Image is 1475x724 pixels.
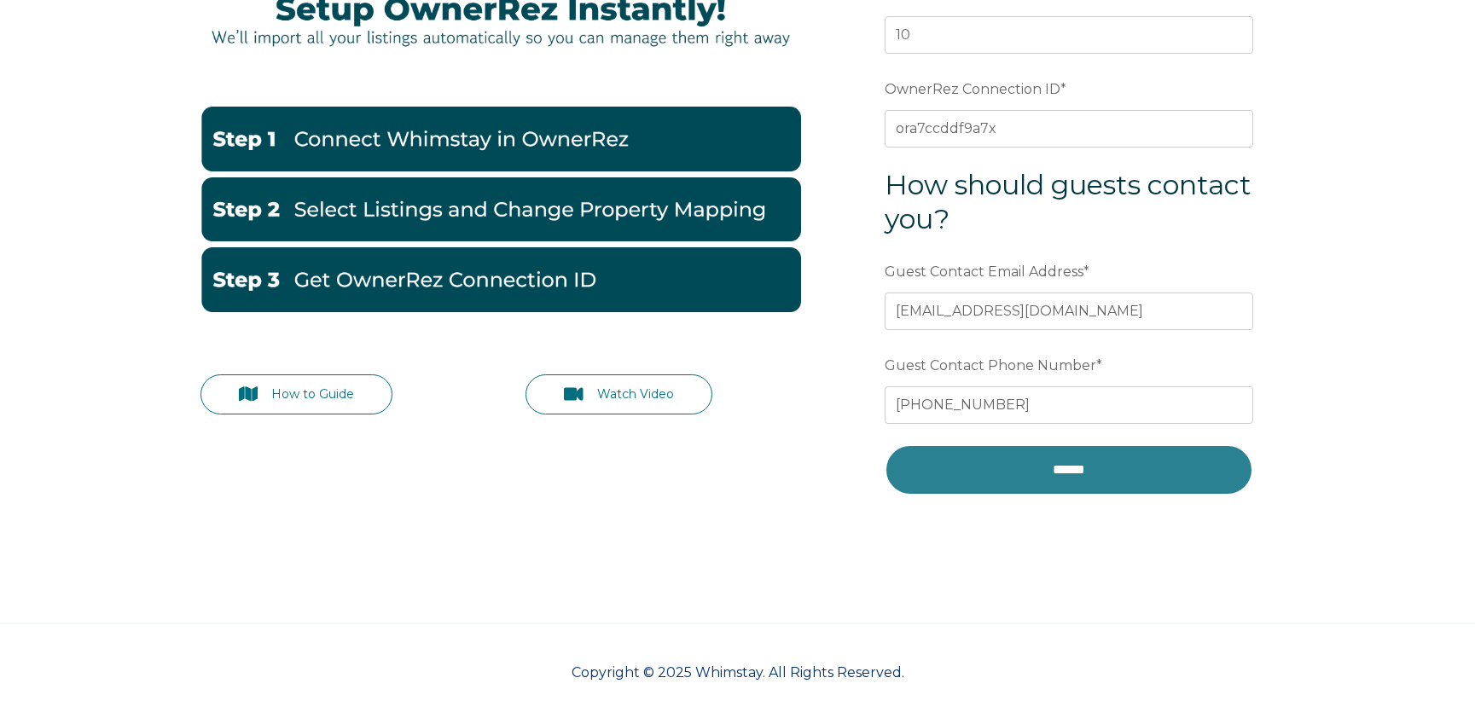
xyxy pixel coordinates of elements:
a: How to Guide [200,374,393,414]
span: How should guests contact you? [885,168,1251,235]
span: Guest Contact Phone Number [885,352,1096,379]
img: Change Property Mappings [200,177,801,241]
img: Go to OwnerRez Account-1 [200,107,801,171]
a: Watch Video [526,374,712,414]
span: OwnerRez Connection ID [885,76,1060,102]
p: Copyright © 2025 Whimstay. All Rights Reserved. [183,663,1292,683]
span: Guest Contact Email Address [885,258,1083,285]
img: Get OwnerRez Connection ID [200,247,801,311]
